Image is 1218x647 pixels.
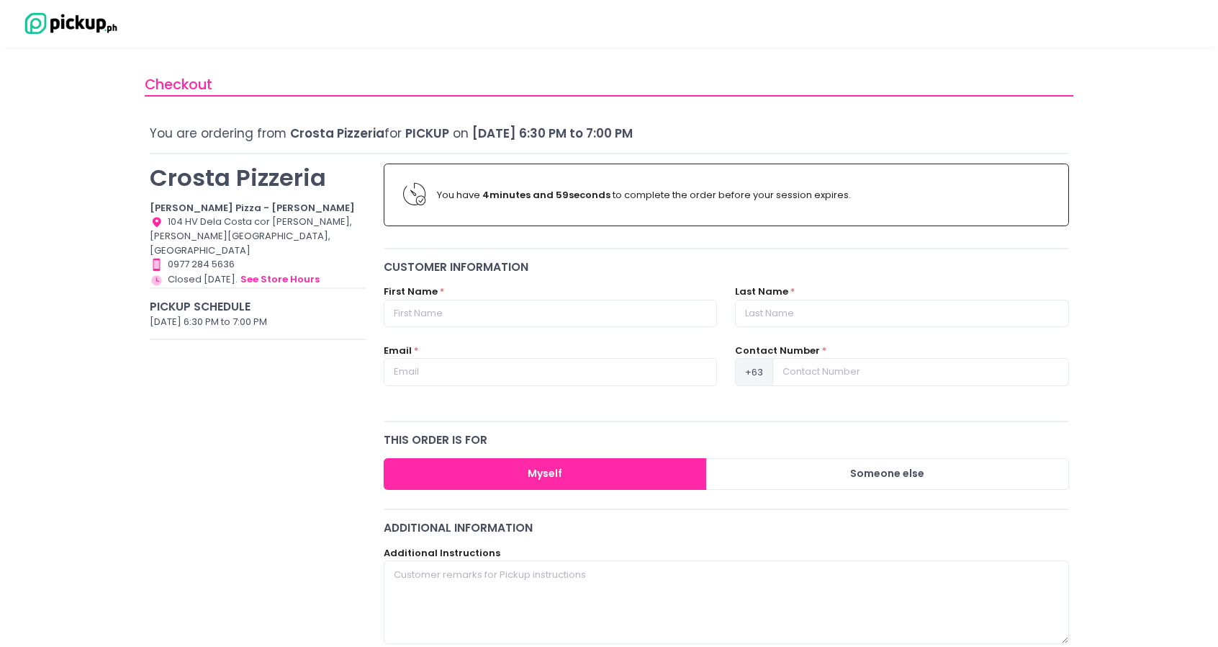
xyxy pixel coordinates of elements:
[735,285,788,299] label: Last Name
[384,519,1069,536] div: Additional Information
[384,358,717,385] input: Email
[384,458,707,491] button: Myself
[384,546,500,561] label: Additional Instructions
[735,358,773,385] span: +63
[482,188,610,202] b: 4 minutes and 59 seconds
[150,257,366,272] div: 0977 284 5636
[384,432,1069,448] div: this order is for
[150,215,366,257] div: 104 HV Dela Costa cor [PERSON_NAME], [PERSON_NAME][GEOGRAPHIC_DATA], [GEOGRAPHIC_DATA]
[150,298,366,315] div: Pickup Schedule
[384,344,412,358] label: Email
[150,201,355,215] b: [PERSON_NAME] Pizza - [PERSON_NAME]
[145,74,1073,97] div: Checkout
[437,188,1049,202] div: You have to complete the order before your session expires.
[150,272,366,287] div: Closed [DATE].
[384,259,1069,275] div: Customer Information
[772,358,1068,385] input: Contact Number
[18,11,119,36] img: logo
[240,272,320,287] button: see store hours
[472,125,633,142] span: [DATE] 6:30 PM to 7:00 PM
[384,458,1069,491] div: Large button group
[290,125,384,142] span: Crosta Pizzeria
[735,344,820,358] label: Contact Number
[735,300,1068,327] input: Last Name
[150,315,366,329] div: [DATE] 6:30 PM to 7:00 PM
[384,300,717,327] input: First Name
[150,125,1069,143] div: You are ordering from for on
[384,285,438,299] label: First Name
[150,164,366,192] p: Crosta Pizzeria
[706,458,1069,491] button: Someone else
[405,125,449,142] span: Pickup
